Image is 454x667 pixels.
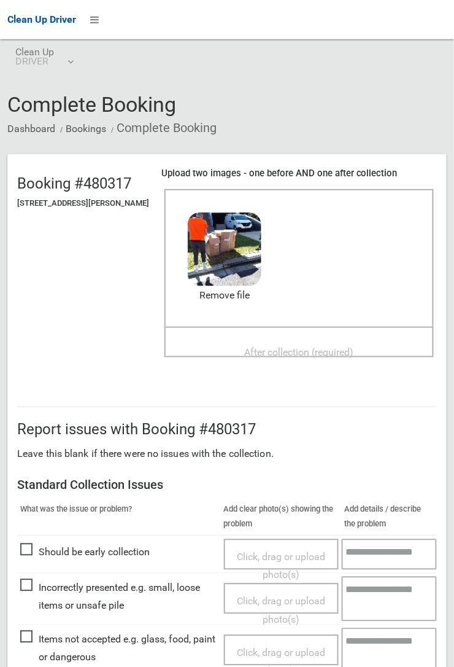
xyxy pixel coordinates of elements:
th: What was the issue or problem? [17,499,221,536]
span: Complete Booking [7,92,176,117]
span: After collection (required) [245,346,354,358]
small: DRIVER [15,57,54,66]
a: Clean UpDRIVER [7,39,80,79]
span: Incorrectly presented e.g. small, loose items or unsafe pile [20,579,218,615]
p: Leave this blank if there were no issues with the collection. [17,445,437,464]
span: Clean Up Driver [7,14,76,25]
h3: Standard Collection Issues [17,478,437,492]
h2: Booking #480317 [17,176,149,192]
li: Complete Booking [108,117,217,139]
span: Clean Up [15,47,72,66]
a: Clean Up Driver [7,10,76,29]
h5: [STREET_ADDRESS][PERSON_NAME] [17,199,149,208]
span: Should be early collection [20,544,150,562]
a: Bookings [66,123,106,135]
a: Remove file [188,286,261,305]
h2: Report issues with Booking #480317 [17,422,437,438]
th: Add clear photo(s) showing the problem [221,499,342,536]
th: Add details / describe the problem [342,499,437,536]
a: Dashboard [7,123,55,135]
span: Click, drag or upload photo(s) [237,552,325,582]
h4: Upload two images - one before AND one after collection [161,168,437,179]
span: Items not accepted e.g. glass, food, paint or dangerous [20,631,218,667]
span: Click, drag or upload photo(s) [237,596,325,626]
